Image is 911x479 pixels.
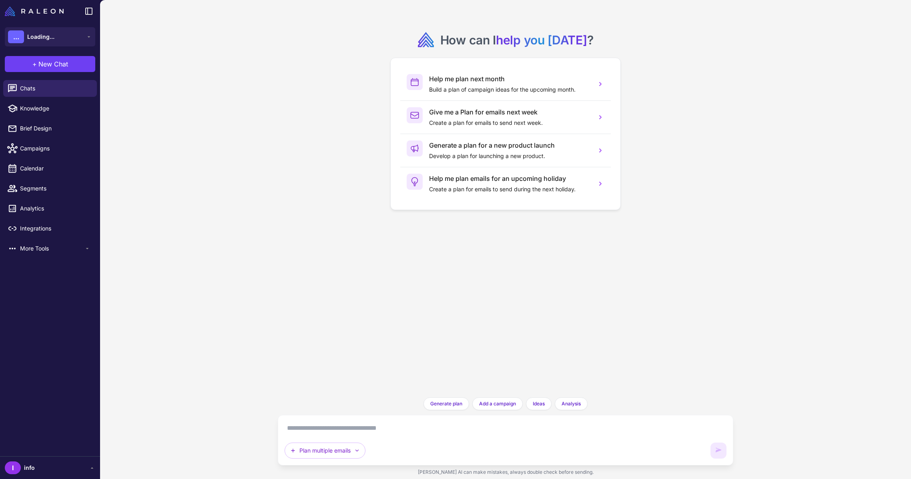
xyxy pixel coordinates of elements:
[5,461,21,474] div: I
[429,85,590,94] p: Build a plan of campaign ideas for the upcoming month.
[278,465,733,479] div: [PERSON_NAME] AI can make mistakes, always double check before sending.
[20,84,90,93] span: Chats
[3,80,97,97] a: Chats
[20,204,90,213] span: Analytics
[5,27,95,46] button: ...Loading...
[3,180,97,197] a: Segments
[20,184,90,193] span: Segments
[526,397,552,410] button: Ideas
[429,140,590,150] h3: Generate a plan for a new product launch
[5,6,67,16] a: Raleon Logo
[38,59,68,69] span: New Chat
[20,124,90,133] span: Brief Design
[429,185,590,194] p: Create a plan for emails to send during the next holiday.
[5,56,95,72] button: +New Chat
[429,152,590,160] p: Develop a plan for launching a new product.
[423,397,469,410] button: Generate plan
[429,74,590,84] h3: Help me plan next month
[430,400,462,407] span: Generate plan
[555,397,588,410] button: Analysis
[24,463,35,472] span: info
[3,100,97,117] a: Knowledge
[20,104,90,113] span: Knowledge
[479,400,516,407] span: Add a campaign
[496,33,587,47] span: help you [DATE]
[32,59,37,69] span: +
[3,160,97,177] a: Calendar
[440,32,594,48] h2: How can I ?
[429,174,590,183] h3: Help me plan emails for an upcoming holiday
[3,140,97,157] a: Campaigns
[3,220,97,237] a: Integrations
[8,30,24,43] div: ...
[20,164,90,173] span: Calendar
[20,144,90,153] span: Campaigns
[472,397,523,410] button: Add a campaign
[3,200,97,217] a: Analytics
[562,400,581,407] span: Analysis
[20,224,90,233] span: Integrations
[5,6,64,16] img: Raleon Logo
[27,32,54,41] span: Loading...
[533,400,545,407] span: Ideas
[429,118,590,127] p: Create a plan for emails to send next week.
[3,120,97,137] a: Brief Design
[285,443,365,459] button: Plan multiple emails
[429,107,590,117] h3: Give me a Plan for emails next week
[20,244,84,253] span: More Tools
